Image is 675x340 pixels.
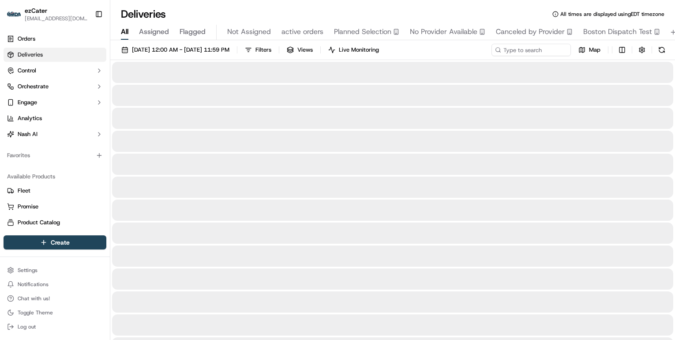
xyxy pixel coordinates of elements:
button: Control [4,64,106,78]
span: Orders [18,35,35,43]
h1: Deliveries [121,7,166,21]
span: Flagged [180,26,206,37]
button: Toggle Theme [4,306,106,319]
button: Engage [4,95,106,110]
span: Not Assigned [227,26,271,37]
span: Orchestrate [18,83,49,91]
span: All [121,26,128,37]
span: Promise [18,203,38,211]
div: Favorites [4,148,106,162]
a: Promise [7,203,103,211]
a: Analytics [4,111,106,125]
span: Engage [18,98,37,106]
button: ezCater [25,6,47,15]
span: Analytics [18,114,42,122]
button: Nash AI [4,127,106,141]
button: Create [4,235,106,249]
span: Settings [18,267,37,274]
img: ezCater [7,11,21,17]
button: Map [574,44,604,56]
span: Boston Dispatch Test [583,26,652,37]
button: Live Monitoring [324,44,383,56]
span: Create [51,238,70,247]
a: Orders [4,32,106,46]
span: Log out [18,323,36,330]
span: No Provider Available [410,26,477,37]
span: Filters [255,46,271,54]
a: Deliveries [4,48,106,62]
span: active orders [281,26,323,37]
span: Notifications [18,281,49,288]
span: Assigned [139,26,169,37]
span: Chat with us! [18,295,50,302]
button: ezCaterezCater[EMAIL_ADDRESS][DOMAIN_NAME] [4,4,91,25]
button: Chat with us! [4,292,106,305]
span: Fleet [18,187,30,195]
span: All times are displayed using EDT timezone [560,11,664,18]
button: Product Catalog [4,215,106,230]
span: Product Catalog [18,219,60,227]
button: Views [283,44,317,56]
div: Available Products [4,170,106,184]
button: Log out [4,321,106,333]
span: [DATE] 12:00 AM - [DATE] 11:59 PM [132,46,229,54]
span: Control [18,67,36,75]
button: [EMAIL_ADDRESS][DOMAIN_NAME] [25,15,88,22]
button: Fleet [4,184,106,198]
button: Refresh [656,44,668,56]
span: Live Monitoring [339,46,379,54]
button: Orchestrate [4,79,106,94]
a: Product Catalog [7,219,103,227]
span: Planned Selection [334,26,391,37]
button: [DATE] 12:00 AM - [DATE] 11:59 PM [117,44,233,56]
a: Fleet [7,187,103,195]
input: Type to search [491,44,571,56]
button: Promise [4,200,106,214]
span: Toggle Theme [18,309,53,316]
button: Settings [4,264,106,276]
span: Map [589,46,600,54]
span: Views [297,46,313,54]
span: Canceled by Provider [496,26,565,37]
span: Deliveries [18,51,43,59]
button: Filters [241,44,275,56]
button: Notifications [4,278,106,291]
span: Nash AI [18,130,37,138]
